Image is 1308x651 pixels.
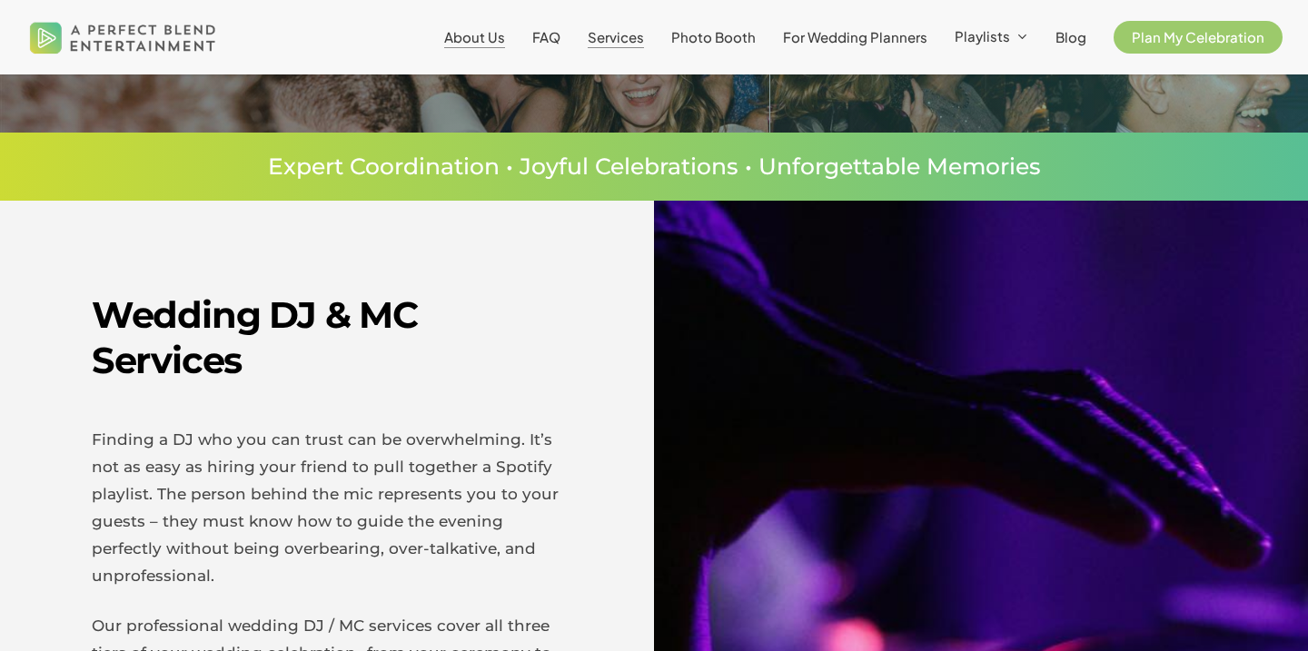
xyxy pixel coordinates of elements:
span: Playlists [955,27,1010,44]
img: A Perfect Blend Entertainment [25,7,221,67]
span: Blog [1055,28,1086,45]
a: Photo Booth [671,30,756,44]
a: Playlists [955,29,1028,45]
p: Expert Coordination • Joyful Celebrations • Unforgettable Memories [54,155,1253,178]
span: For Wedding Planners [783,28,927,45]
a: For Wedding Planners [783,30,927,44]
a: Services [588,30,644,44]
span: Services [588,28,644,45]
a: Blog [1055,30,1086,44]
h2: Wedding DJ & MC Services [92,292,562,383]
span: FAQ [532,28,560,45]
span: Plan My Celebration [1132,28,1264,45]
span: About Us [444,28,505,45]
span: Photo Booth [671,28,756,45]
a: FAQ [532,30,560,44]
a: About Us [444,30,505,44]
a: Plan My Celebration [1114,30,1283,44]
span: Finding a DJ who you can trust can be overwhelming. It’s not as easy as hiring your friend to pul... [92,430,559,585]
